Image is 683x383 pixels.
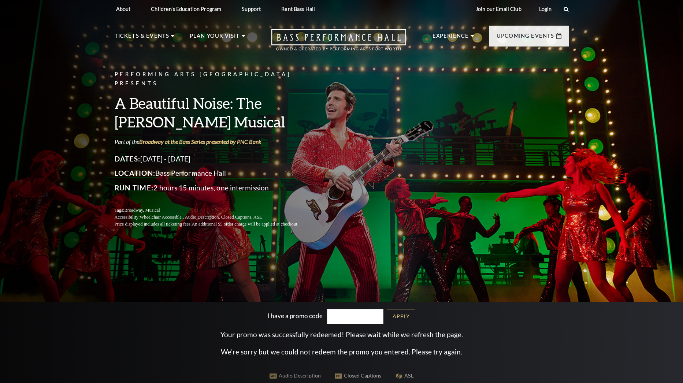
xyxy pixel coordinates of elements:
[115,214,316,221] p: Accessibility:
[190,31,240,45] p: Plan Your Visit
[115,167,316,179] p: Bass Performance Hall
[387,309,415,324] a: Apply
[192,222,298,227] span: An additional $5 order charge will be applied at checkout.
[497,31,554,45] p: Upcoming Events
[242,6,261,12] p: Support
[433,31,469,45] p: Experience
[115,31,170,45] p: Tickets & Events
[140,215,262,220] span: Wheelchair Accessible , Audio Description, Closed Captions, ASL
[151,6,221,12] p: Children's Education Program
[115,169,156,177] span: Location:
[115,94,316,131] h3: A Beautiful Noise: The [PERSON_NAME] Musical
[115,155,141,163] span: Dates:
[115,70,316,88] p: Performing Arts [GEOGRAPHIC_DATA] Presents
[115,207,316,214] p: Tags:
[115,153,316,165] p: [DATE] - [DATE]
[115,182,316,194] p: 2 hours 15 minutes, one intermission
[115,183,154,192] span: Run Time:
[139,138,261,145] a: Broadway at the Bass Series presented by PNC Bank
[268,312,323,320] label: I have a promo code
[116,6,131,12] p: About
[115,138,316,146] p: Part of the
[124,208,160,213] span: Broadway, Musical
[281,6,315,12] p: Rent Bass Hall
[115,221,316,228] p: Price displayed includes all ticketing fees.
